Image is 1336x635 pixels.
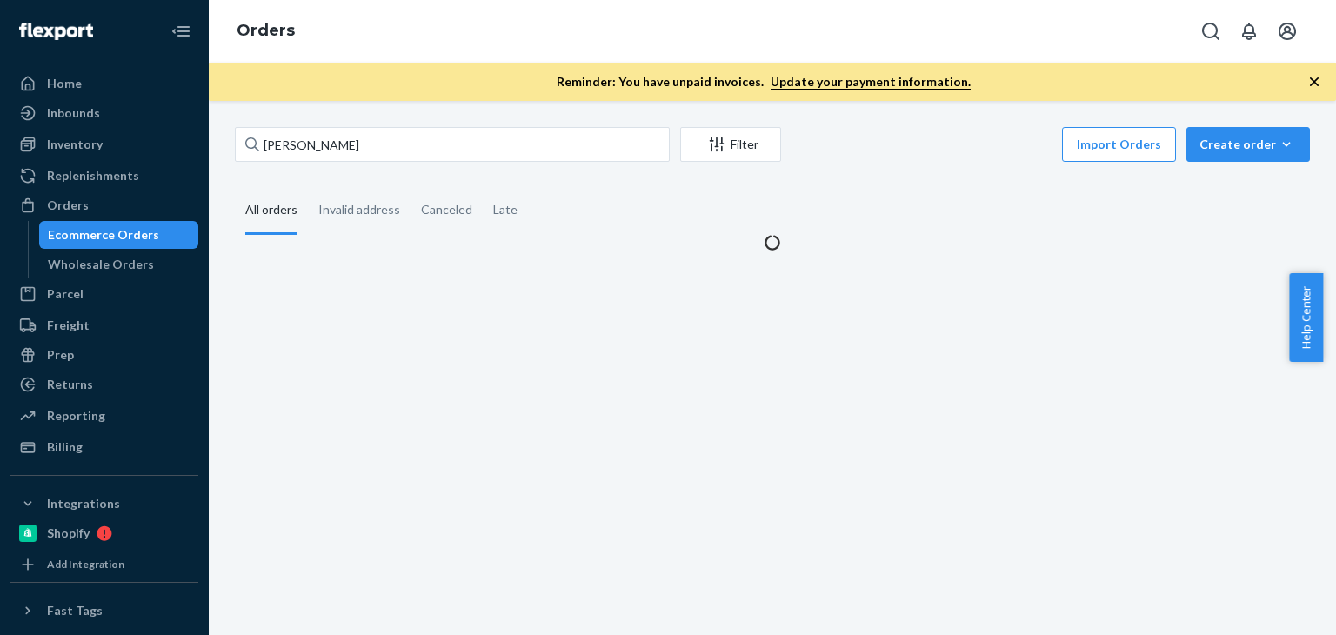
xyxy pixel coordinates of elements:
a: Wholesale Orders [39,251,199,278]
input: Search orders [235,127,670,162]
div: Ecommerce Orders [48,226,159,244]
a: Shopify [10,519,198,547]
div: Returns [47,376,93,393]
a: Ecommerce Orders [39,221,199,249]
button: Open notifications [1232,14,1266,49]
img: Flexport logo [19,23,93,40]
button: Help Center [1289,273,1323,362]
a: Inventory [10,130,198,158]
div: Add Integration [47,557,124,571]
div: Create order [1199,136,1297,153]
div: Wholesale Orders [48,256,154,273]
a: Add Integration [10,554,198,575]
div: Reporting [47,407,105,424]
a: Freight [10,311,198,339]
div: Home [47,75,82,92]
button: Create order [1186,127,1310,162]
button: Integrations [10,490,198,518]
div: Freight [47,317,90,334]
div: Replenishments [47,167,139,184]
a: Replenishments [10,162,198,190]
div: Inbounds [47,104,100,122]
div: Integrations [47,495,120,512]
div: Canceled [421,187,472,232]
div: Parcel [47,285,83,303]
p: Reminder: You have unpaid invoices. [557,73,971,90]
button: Fast Tags [10,597,198,625]
div: Prep [47,346,74,364]
a: Home [10,70,198,97]
div: Orders [47,197,89,214]
a: Reporting [10,402,198,430]
a: Orders [237,21,295,40]
div: Inventory [47,136,103,153]
a: Update your payment information. [771,74,971,90]
a: Orders [10,191,198,219]
button: Open Search Box [1193,14,1228,49]
iframe: Opens a widget where you can chat to one of our agents [1226,583,1319,626]
div: Billing [47,438,83,456]
a: Inbounds [10,99,198,127]
div: Late [493,187,518,232]
button: Open account menu [1270,14,1305,49]
button: Close Navigation [164,14,198,49]
div: Filter [681,136,780,153]
div: All orders [245,187,297,235]
ol: breadcrumbs [223,6,309,57]
div: Invalid address [318,187,400,232]
a: Parcel [10,280,198,308]
div: Fast Tags [47,602,103,619]
button: Import Orders [1062,127,1176,162]
button: Filter [680,127,781,162]
a: Prep [10,341,198,369]
a: Returns [10,371,198,398]
a: Billing [10,433,198,461]
div: Shopify [47,525,90,542]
